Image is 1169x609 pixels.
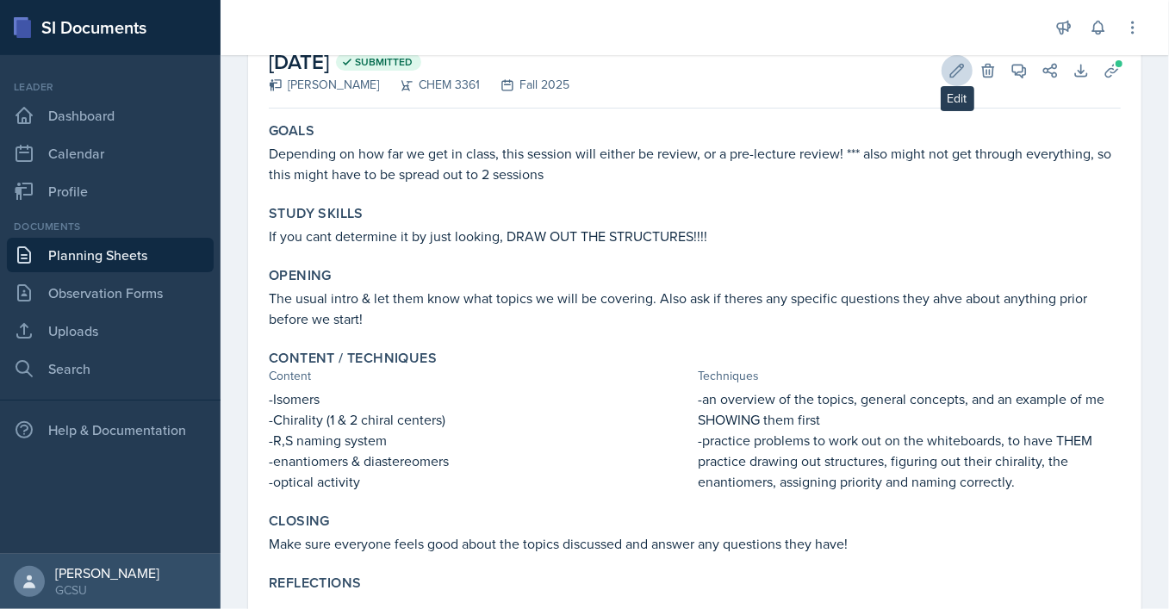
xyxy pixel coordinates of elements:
[269,226,1121,246] p: If you cant determine it by just looking, DRAW OUT THE STRUCTURES!!!!
[269,513,330,530] label: Closing
[7,219,214,234] div: Documents
[269,143,1121,184] p: Depending on how far we get in class, this session will either be review, or a pre-lecture review...
[269,367,692,385] div: Content
[269,288,1121,329] p: The usual intro & let them know what topics we will be covering. Also ask if theres any specific ...
[7,79,214,95] div: Leader
[269,430,692,451] p: -R,S naming system
[269,122,314,140] label: Goals
[269,350,437,367] label: Content / Techniques
[355,55,413,69] span: Submitted
[699,388,1122,430] p: -an overview of the topics, general concepts, and an example of me SHOWING them first
[269,575,361,592] label: Reflections
[269,267,332,284] label: Opening
[269,47,569,78] h2: [DATE]
[379,76,480,94] div: CHEM 3361
[269,76,379,94] div: [PERSON_NAME]
[7,98,214,133] a: Dashboard
[942,55,973,86] button: Edit
[7,174,214,208] a: Profile
[7,238,214,272] a: Planning Sheets
[7,351,214,386] a: Search
[269,205,364,222] label: Study Skills
[269,409,692,430] p: -Chirality (1 & 2 chiral centers)
[7,314,214,348] a: Uploads
[7,413,214,447] div: Help & Documentation
[7,276,214,310] a: Observation Forms
[7,136,214,171] a: Calendar
[55,564,159,581] div: [PERSON_NAME]
[269,451,692,471] p: -enantiomers & diastereomers
[699,430,1122,492] p: -practice problems to work out on the whiteboards, to have THEM practice drawing out structures, ...
[269,533,1121,554] p: Make sure everyone feels good about the topics discussed and answer any questions they have!
[699,367,1122,385] div: Techniques
[480,76,569,94] div: Fall 2025
[55,581,159,599] div: GCSU
[269,388,692,409] p: -Isomers
[269,471,692,492] p: -optical activity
